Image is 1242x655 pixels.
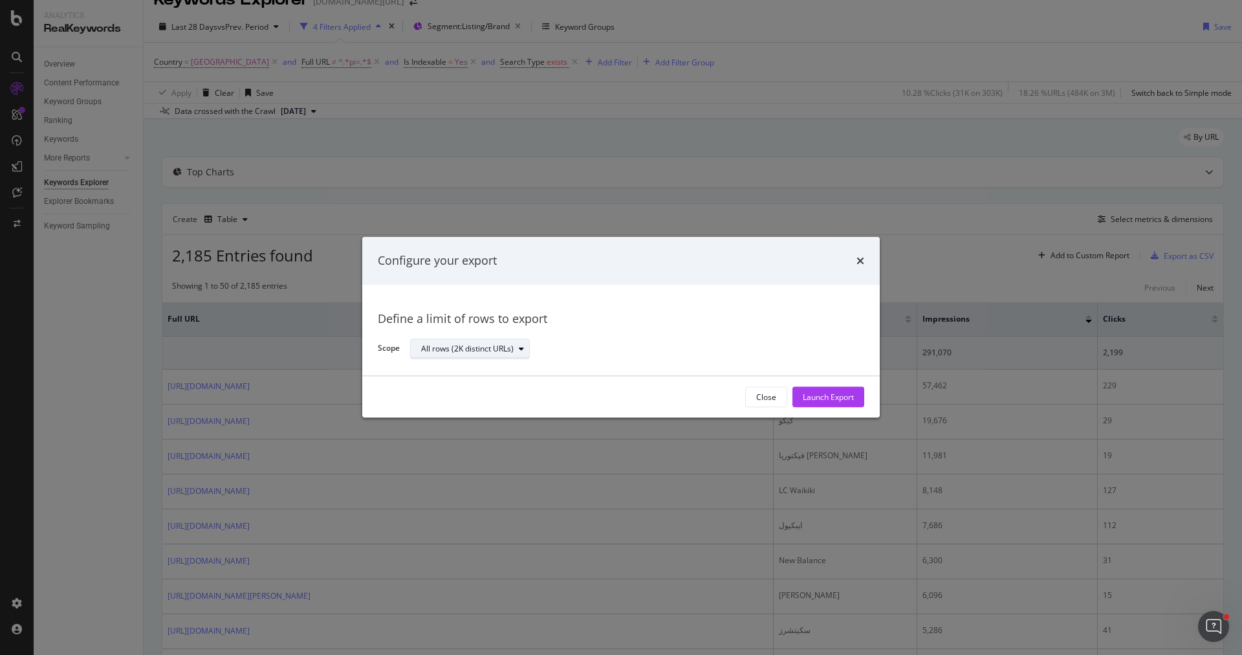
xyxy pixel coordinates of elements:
div: Configure your export [378,252,497,269]
div: times [856,252,864,269]
div: modal [362,237,880,417]
div: All rows (2K distinct URLs) [421,345,514,353]
iframe: Intercom live chat [1198,611,1229,642]
button: Launch Export [792,387,864,408]
div: Launch Export [803,392,854,403]
button: Close [745,387,787,408]
button: All rows (2K distinct URLs) [410,339,530,359]
div: Define a limit of rows to export [378,311,864,327]
label: Scope [378,343,400,357]
div: Close [756,392,776,403]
